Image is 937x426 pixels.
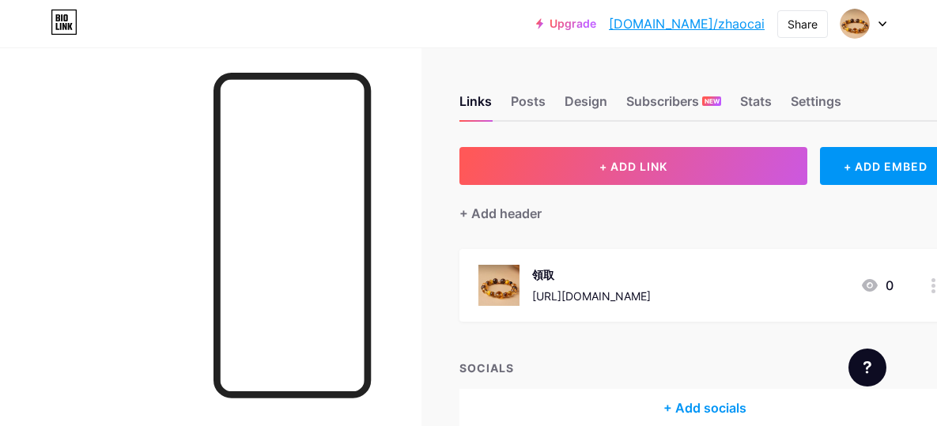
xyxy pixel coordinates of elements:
[511,92,546,120] div: Posts
[536,17,596,30] a: Upgrade
[459,92,492,120] div: Links
[532,266,651,283] div: 領取
[478,265,520,306] img: 領取
[840,9,870,39] img: zhaocai
[459,147,807,185] button: + ADD LINK
[532,288,651,304] div: [URL][DOMAIN_NAME]
[459,204,542,223] div: + Add header
[609,14,765,33] a: [DOMAIN_NAME]/zhaocai
[740,92,772,120] div: Stats
[788,16,818,32] div: Share
[791,92,841,120] div: Settings
[599,160,667,173] span: + ADD LINK
[705,96,720,106] span: NEW
[860,276,894,295] div: 0
[565,92,607,120] div: Design
[626,92,721,120] div: Subscribers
